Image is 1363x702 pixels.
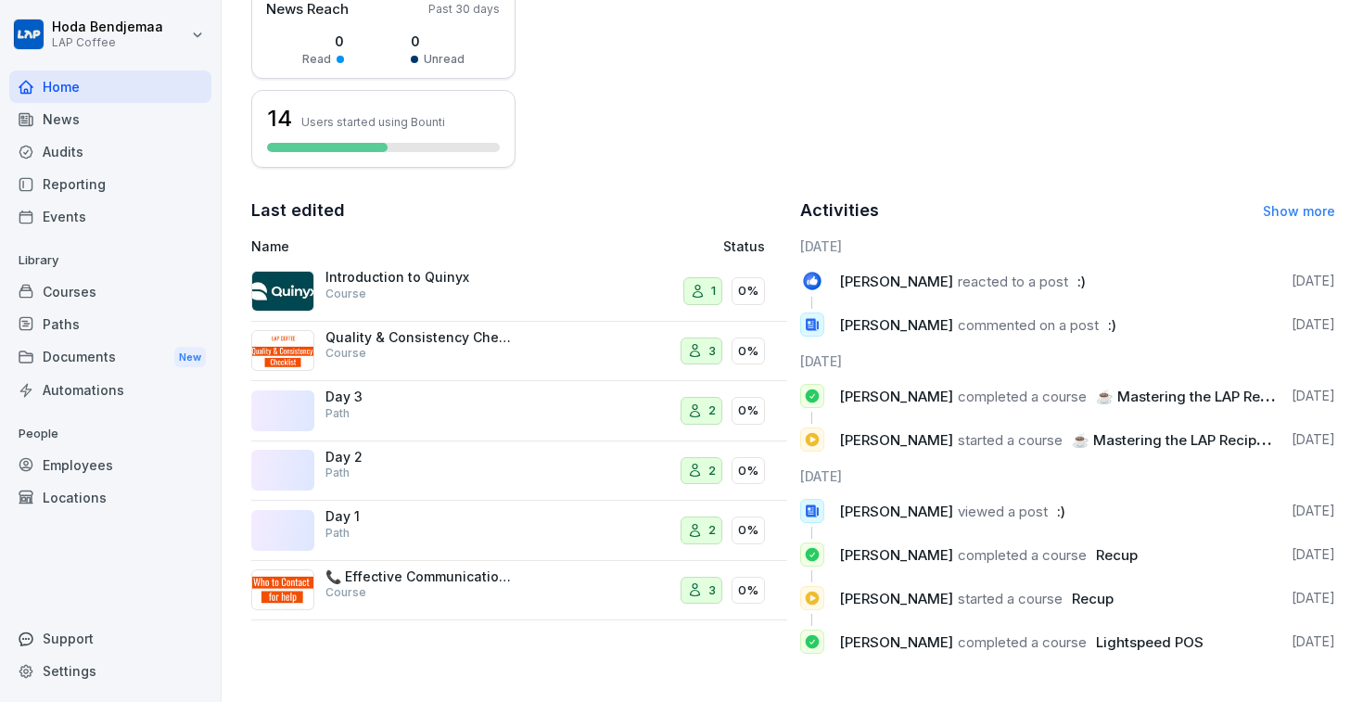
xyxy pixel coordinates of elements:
p: [DATE] [1292,272,1335,290]
img: ckdyadu5chsm5mkruzybz4ro.png [251,271,314,312]
h6: [DATE] [800,351,1336,371]
span: [PERSON_NAME] [839,503,953,520]
span: started a course [958,431,1063,449]
p: 2 [708,521,716,540]
p: 0 [302,32,344,51]
p: Day 3 [325,389,511,405]
p: 0% [738,342,758,361]
a: Events [9,200,211,233]
a: Reporting [9,168,211,200]
span: completed a course [958,546,1087,564]
p: 3 [708,342,716,361]
span: started a course [958,590,1063,607]
span: Lightspeed POS [1096,633,1204,651]
p: [DATE] [1292,387,1335,405]
p: Introduction to Quinyx [325,269,511,286]
img: u6o1x6ymd5brm0ufhs24j8ux.png [251,330,314,371]
a: Day 3Path20% [251,381,787,441]
a: Quality & Consistency Checklist TrainingCourse30% [251,322,787,382]
span: [PERSON_NAME] [839,431,953,449]
h3: 14 [267,103,292,134]
p: 1 [711,282,716,300]
span: completed a course [958,633,1087,651]
a: News [9,103,211,135]
span: [PERSON_NAME] [839,546,953,564]
span: reacted to a post [958,273,1068,290]
p: Course [325,584,366,601]
p: Course [325,345,366,362]
p: [DATE] [1292,430,1335,449]
span: Recup [1096,546,1138,564]
a: Day 1Path20% [251,501,787,561]
h6: [DATE] [800,236,1336,256]
div: Documents [9,340,211,375]
p: Path [325,525,350,542]
div: Settings [9,655,211,687]
a: Courses [9,275,211,308]
a: Paths [9,308,211,340]
p: 0% [738,521,758,540]
p: Read [302,51,331,68]
p: Quality & Consistency Checklist Training [325,329,511,346]
p: 2 [708,462,716,480]
a: Day 2Path20% [251,441,787,502]
img: qkupkel8ug92vzd4osfsfnj7.png [251,569,314,610]
a: Employees [9,449,211,481]
span: Recup [1072,590,1114,607]
a: Show more [1263,203,1335,219]
p: Path [325,465,350,481]
p: 0% [738,402,758,420]
span: :) [1057,503,1065,520]
span: [PERSON_NAME] [839,633,953,651]
p: [DATE] [1292,589,1335,607]
a: DocumentsNew [9,340,211,375]
p: Status [723,236,765,256]
span: [PERSON_NAME] [839,590,953,607]
span: completed a course [958,388,1087,405]
p: [DATE] [1292,315,1335,334]
p: [DATE] [1292,545,1335,564]
p: Users started using Bounti [301,115,445,129]
span: :) [1108,316,1116,334]
span: [PERSON_NAME] [839,273,953,290]
p: Path [325,405,350,422]
a: Locations [9,481,211,514]
p: 📞 Effective Communication: Who to Contact for What [325,568,511,585]
p: 0% [738,581,758,600]
p: 0% [738,282,758,300]
p: 0 [411,32,465,51]
h6: [DATE] [800,466,1336,486]
p: Course [325,286,366,302]
p: People [9,419,211,449]
p: 3 [708,581,716,600]
h2: Activities [800,198,879,223]
a: Automations [9,374,211,406]
a: Introduction to QuinyxCourse10% [251,262,787,322]
span: [PERSON_NAME] [839,316,953,334]
p: [DATE] [1292,502,1335,520]
p: [DATE] [1292,632,1335,651]
span: :) [1077,273,1086,290]
p: Library [9,246,211,275]
h2: Last edited [251,198,787,223]
p: Unread [424,51,465,68]
a: Home [9,70,211,103]
p: Day 2 [325,449,511,466]
span: commented on a post [958,316,1099,334]
span: viewed a post [958,503,1048,520]
p: LAP Coffee [52,36,163,49]
a: 📞 Effective Communication: Who to Contact for WhatCourse30% [251,561,787,621]
a: Audits [9,135,211,168]
p: 0% [738,462,758,480]
p: Name [251,236,579,256]
div: Support [9,622,211,655]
